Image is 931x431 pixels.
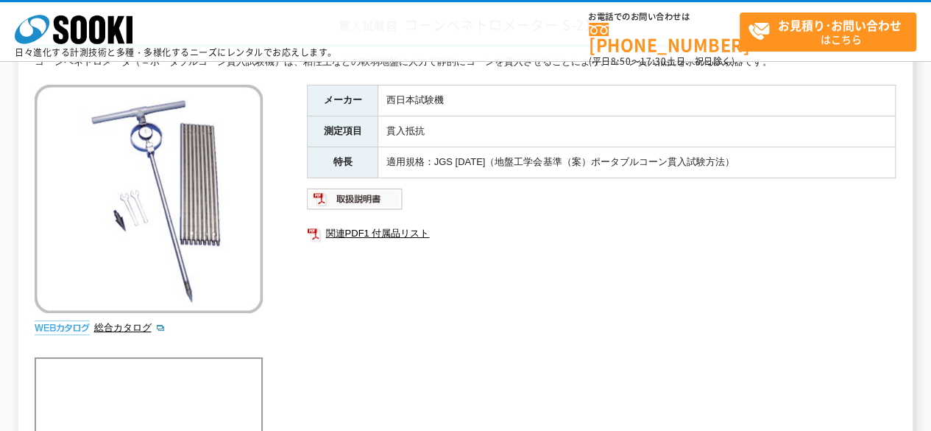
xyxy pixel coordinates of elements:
[307,224,896,243] a: 関連PDF1 付属品リスト
[308,116,378,147] th: 測定項目
[611,55,631,68] span: 8:50
[378,85,896,116] td: 西日本試験機
[308,85,378,116] th: メーカー
[589,13,740,21] span: お電話でのお問い合わせは
[640,55,667,68] span: 17:30
[93,322,166,333] a: 総合カタログ
[748,13,916,50] span: はこちら
[307,197,403,208] a: 取扱説明書
[307,187,403,211] img: 取扱説明書
[589,55,734,68] span: (平日 ～ 土日、祝日除く)
[378,116,896,147] td: 貫入抵抗
[15,48,337,57] p: 日々進化する計測技術と多種・多様化するニーズにレンタルでお応えします。
[589,23,740,53] a: [PHONE_NUMBER]
[35,320,90,335] img: webカタログ
[308,147,378,178] th: 特長
[740,13,916,52] a: お見積り･お問い合わせはこちら
[378,147,896,178] td: 適用規格：JGS [DATE]（地盤工学会基準（案）ポータブルコーン貫入試験方法）
[35,85,263,313] img: コーンペネトロメーター S-217
[778,16,902,34] strong: お見積り･お問い合わせ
